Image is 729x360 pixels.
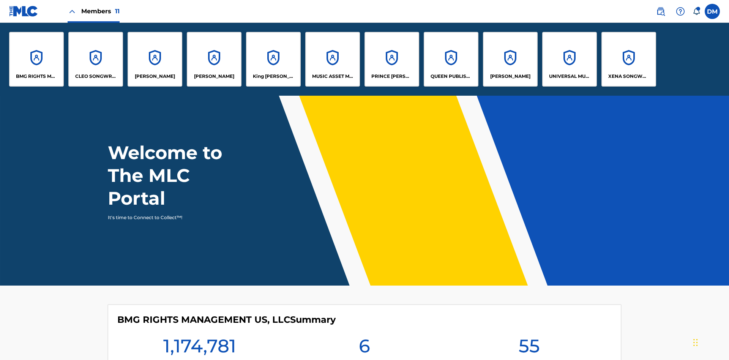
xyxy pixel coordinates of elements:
[542,32,597,87] a: AccountsUNIVERSAL MUSIC PUB GROUP
[424,32,478,87] a: AccountsQUEEN PUBLISHA
[364,32,419,87] a: AccountsPRINCE [PERSON_NAME]
[601,32,656,87] a: AccountsXENA SONGWRITER
[305,32,360,87] a: AccountsMUSIC ASSET MANAGEMENT (MAM)
[673,4,688,19] div: Help
[653,4,668,19] a: Public Search
[693,331,698,354] div: Drag
[312,73,353,80] p: MUSIC ASSET MANAGEMENT (MAM)
[108,141,250,210] h1: Welcome to The MLC Portal
[693,8,700,15] div: Notifications
[371,73,413,80] p: PRINCE MCTESTERSON
[608,73,650,80] p: XENA SONGWRITER
[676,7,685,16] img: help
[135,73,175,80] p: ELVIS COSTELLO
[246,32,301,87] a: AccountsKing [PERSON_NAME]
[194,73,234,80] p: EYAMA MCSINGER
[117,314,336,325] h4: BMG RIGHTS MANAGEMENT US, LLC
[9,32,64,87] a: AccountsBMG RIGHTS MANAGEMENT US, LLC
[9,6,38,17] img: MLC Logo
[68,32,123,87] a: AccountsCLEO SONGWRITER
[115,8,120,15] span: 11
[128,32,182,87] a: Accounts[PERSON_NAME]
[187,32,241,87] a: Accounts[PERSON_NAME]
[16,73,57,80] p: BMG RIGHTS MANAGEMENT US, LLC
[75,73,117,80] p: CLEO SONGWRITER
[253,73,294,80] p: King McTesterson
[490,73,530,80] p: RONALD MCTESTERSON
[691,324,729,360] iframe: Chat Widget
[431,73,472,80] p: QUEEN PUBLISHA
[705,4,720,19] div: User Menu
[68,7,77,16] img: Close
[483,32,538,87] a: Accounts[PERSON_NAME]
[108,214,240,221] p: It's time to Connect to Collect™!
[549,73,590,80] p: UNIVERSAL MUSIC PUB GROUP
[81,7,120,16] span: Members
[656,7,665,16] img: search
